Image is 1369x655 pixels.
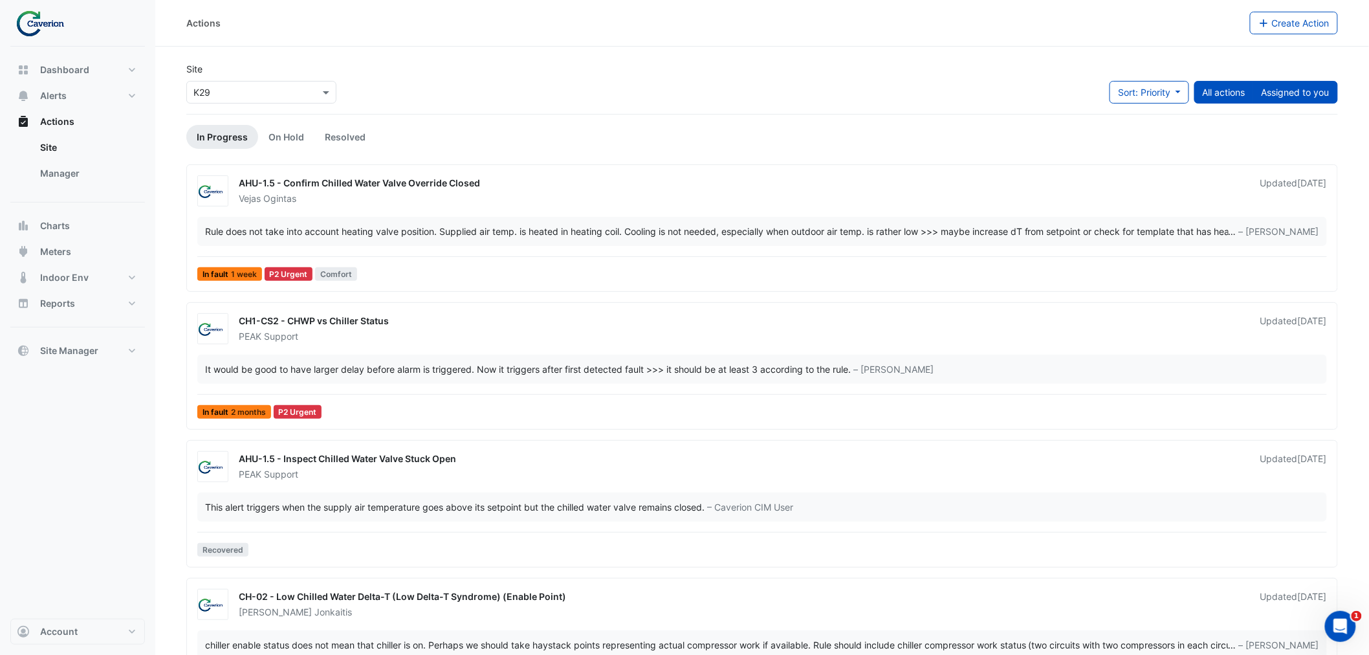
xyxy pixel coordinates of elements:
[197,405,271,419] span: In fault
[1325,611,1356,642] iframe: Intercom live chat
[231,271,257,278] span: 1 week
[17,344,30,357] app-icon: Site Manager
[1239,225,1319,238] span: – [PERSON_NAME]
[10,239,145,265] button: Meters
[198,461,228,474] img: Caverion
[10,109,145,135] button: Actions
[263,192,296,205] span: Ogintas
[205,362,851,376] div: It would be good to have larger delay before alarm is triggered. Now it triggers after first dete...
[17,219,30,232] app-icon: Charts
[17,271,30,284] app-icon: Indoor Env
[205,500,705,514] div: This alert triggers when the supply air temperature goes above its setpoint but the chilled water...
[449,177,480,190] span: Closed
[239,591,537,602] span: CH-02 - Low Chilled Water Delta-T (Low Delta-T Syndrome) (Enable
[239,469,261,480] span: PEAK
[707,500,793,514] span: – Caverion CIM User
[198,323,228,336] img: Caverion
[264,330,298,343] span: Support
[1352,611,1362,621] span: 1
[265,267,313,281] div: P2 Urgent
[10,338,145,364] button: Site Manager
[314,125,376,149] a: Resolved
[239,177,447,188] span: AHU-1.5 - Confirm Chilled Water Valve Override
[205,638,1319,652] div: …
[1272,17,1330,28] span: Create Action
[1110,81,1189,104] button: Sort: Priority
[30,135,145,161] a: Site
[17,89,30,102] app-icon: Alerts
[17,63,30,76] app-icon: Dashboard
[239,453,430,464] span: AHU-1.5 - Inspect Chilled Water Valve Stuck
[274,405,322,419] div: P2 Urgent
[40,271,89,284] span: Indoor Env
[10,135,145,192] div: Actions
[40,344,98,357] span: Site Manager
[1260,452,1327,481] div: Updated
[539,590,566,603] span: Point)
[258,125,314,149] a: On Hold
[186,125,258,149] a: In Progress
[1239,638,1319,652] span: – [PERSON_NAME]
[231,408,266,416] span: 2 months
[40,297,75,310] span: Reports
[40,115,74,128] span: Actions
[314,606,352,619] span: Jonkaitis
[1250,12,1339,34] button: Create Action
[1298,591,1327,602] span: Tue 12-Aug-2025 11:18 EEST
[1260,315,1327,343] div: Updated
[10,619,145,645] button: Account
[40,245,71,258] span: Meters
[315,267,357,281] span: Comfort
[205,225,1319,238] div: …
[197,543,248,557] span: Recovered
[239,193,261,204] span: Vejas
[1298,453,1327,464] span: Tue 02-Sep-2025 20:30 EEST
[1298,315,1327,326] span: Wed 03-Sep-2025 10:26 EEST
[17,115,30,128] app-icon: Actions
[432,452,456,465] span: Open
[10,213,145,239] button: Charts
[40,625,78,638] span: Account
[198,185,228,198] img: Caverion
[205,638,1229,652] div: chiller enable status does not mean that chiller is on. Perhaps we should take haystack points re...
[239,315,358,326] span: CH1-CS2 - CHWP vs Chiller
[40,219,70,232] span: Charts
[40,89,67,102] span: Alerts
[1298,177,1327,188] span: Wed 24-Sep-2025 08:48 EEST
[30,161,145,186] a: Manager
[186,62,203,76] label: Site
[17,245,30,258] app-icon: Meters
[1253,81,1338,104] button: Assigned to you
[1260,590,1327,619] div: Updated
[1260,177,1327,205] div: Updated
[40,63,89,76] span: Dashboard
[239,606,312,617] span: [PERSON_NAME]
[186,16,221,30] div: Actions
[10,291,145,316] button: Reports
[17,297,30,310] app-icon: Reports
[1118,87,1170,98] span: Sort: Priority
[205,225,1229,238] div: Rule does not take into account heating valve position. Supplied air temp. is heated in heating c...
[198,599,228,612] img: Caverion
[10,57,145,83] button: Dashboard
[10,265,145,291] button: Indoor Env
[1194,81,1254,104] button: All actions
[10,83,145,109] button: Alerts
[360,315,389,327] span: Status
[16,10,74,36] img: Company Logo
[197,267,262,281] span: In fault
[239,331,261,342] span: PEAK
[853,362,934,376] span: – [PERSON_NAME]
[264,468,298,481] span: Support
